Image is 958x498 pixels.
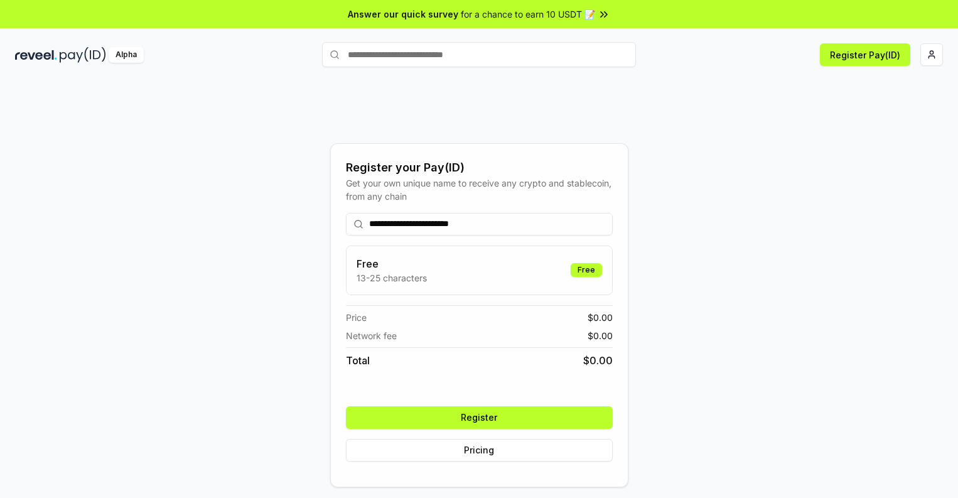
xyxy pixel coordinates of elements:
[357,271,427,284] p: 13-25 characters
[60,47,106,63] img: pay_id
[346,176,613,203] div: Get your own unique name to receive any crypto and stablecoin, from any chain
[346,311,367,324] span: Price
[109,47,144,63] div: Alpha
[571,263,602,277] div: Free
[346,329,397,342] span: Network fee
[346,159,613,176] div: Register your Pay(ID)
[346,353,370,368] span: Total
[820,43,910,66] button: Register Pay(ID)
[15,47,57,63] img: reveel_dark
[357,256,427,271] h3: Free
[583,353,613,368] span: $ 0.00
[346,406,613,429] button: Register
[348,8,458,21] span: Answer our quick survey
[588,311,613,324] span: $ 0.00
[588,329,613,342] span: $ 0.00
[346,439,613,462] button: Pricing
[461,8,595,21] span: for a chance to earn 10 USDT 📝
